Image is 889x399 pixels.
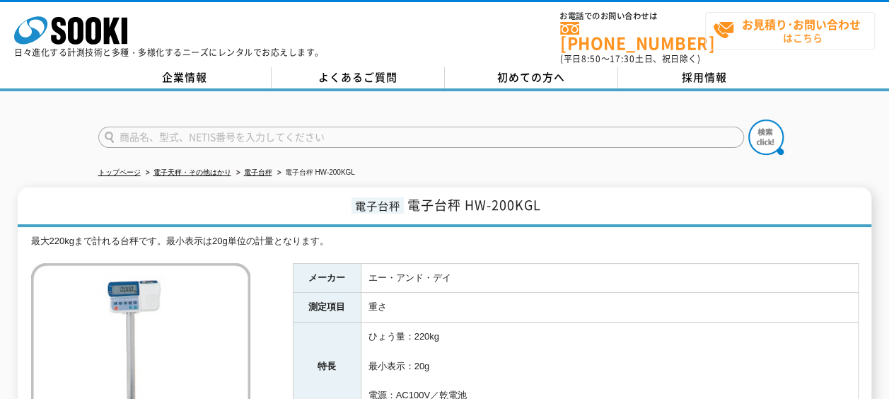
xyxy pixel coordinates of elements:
div: 最大220kgまで計れる台秤です。最小表示は20g単位の計量となります。 [31,234,859,249]
a: お見積り･お問い合わせはこちら [705,12,875,50]
span: はこちら [713,13,874,48]
a: 採用情報 [618,67,791,88]
a: [PHONE_NUMBER] [560,22,705,51]
p: 日々進化する計測技術と多種・多様化するニーズにレンタルでお応えします。 [14,48,324,57]
a: 電子台秤 [244,168,272,176]
a: よくあるご質問 [272,67,445,88]
span: 電子台秤 [351,197,404,214]
td: エー・アンド・デイ [361,263,858,293]
span: 初めての方へ [497,69,565,85]
strong: お見積り･お問い合わせ [742,16,861,33]
span: 電子台秤 HW-200KGL [407,195,541,214]
input: 商品名、型式、NETIS番号を入力してください [98,127,744,148]
th: 測定項目 [293,293,361,323]
span: 17:30 [610,52,635,65]
span: 8:50 [581,52,601,65]
th: メーカー [293,263,361,293]
span: (平日 ～ 土日、祝日除く) [560,52,700,65]
a: 電子天秤・その他はかり [153,168,231,176]
span: お電話でのお問い合わせは [560,12,705,21]
a: トップページ [98,168,141,176]
td: 重さ [361,293,858,323]
li: 電子台秤 HW-200KGL [274,166,355,180]
a: 初めての方へ [445,67,618,88]
img: btn_search.png [748,120,784,155]
a: 企業情報 [98,67,272,88]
